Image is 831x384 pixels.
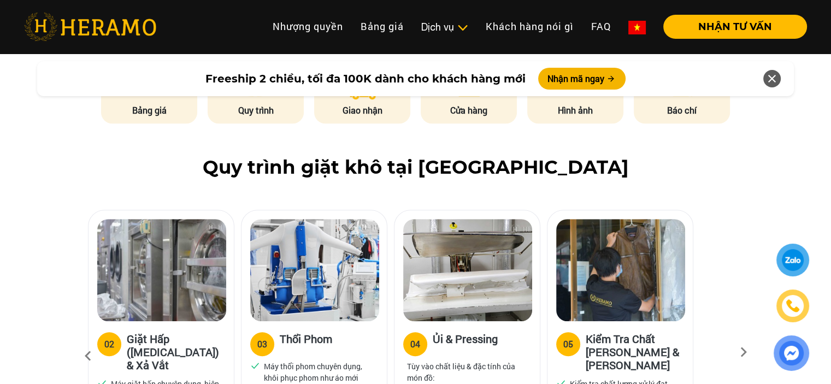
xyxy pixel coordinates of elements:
[457,22,468,33] img: subToggleIcon
[264,361,374,383] p: Máy thổi phom chuyên dụng, khôi phục phom như áo mới
[205,70,525,87] span: Freeship 2 chiều, tối đa 100K dành cho khách hàng mới
[421,104,517,117] p: Cửa hàng
[477,15,582,38] a: Khách hàng nói gì
[101,104,197,117] p: Bảng giá
[421,20,468,34] div: Dịch vụ
[127,332,225,371] h3: Giặt Hấp ([MEDICAL_DATA]) & Xả Vắt
[314,104,410,117] p: Giao nhận
[778,291,808,321] a: phone-icon
[563,338,573,351] div: 05
[352,15,412,38] a: Bảng giá
[663,15,807,39] button: NHẬN TƯ VẤN
[556,219,685,321] img: heramo-quy-trinh-giat-hap-tieu-chuan-buoc-5
[407,361,527,383] p: Tùy vào chất liệu & đặc tính của món đồ:
[97,219,226,321] img: heramo-quy-trinh-giat-hap-tieu-chuan-buoc-2
[655,22,807,32] a: NHẬN TƯ VẤN
[538,68,626,90] button: Nhận mã ngay
[634,104,730,117] p: Báo chí
[250,361,260,370] img: checked.svg
[208,104,304,117] p: Quy trình
[628,21,646,34] img: vn-flag.png
[104,338,114,351] div: 02
[24,13,156,41] img: heramo-logo.png
[410,338,420,351] div: 04
[433,332,498,354] h3: Ủi & Pressing
[403,219,532,321] img: heramo-quy-trinh-giat-hap-tieu-chuan-buoc-4
[24,156,807,179] h2: Quy trình giặt khô tại [GEOGRAPHIC_DATA]
[586,332,684,371] h3: Kiểm Tra Chất [PERSON_NAME] & [PERSON_NAME]
[527,104,623,117] p: Hình ảnh
[257,338,267,351] div: 03
[250,219,379,321] img: heramo-quy-trinh-giat-hap-tieu-chuan-buoc-3
[280,332,332,354] h3: Thổi Phom
[582,15,620,38] a: FAQ
[264,15,352,38] a: Nhượng quyền
[785,298,801,314] img: phone-icon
